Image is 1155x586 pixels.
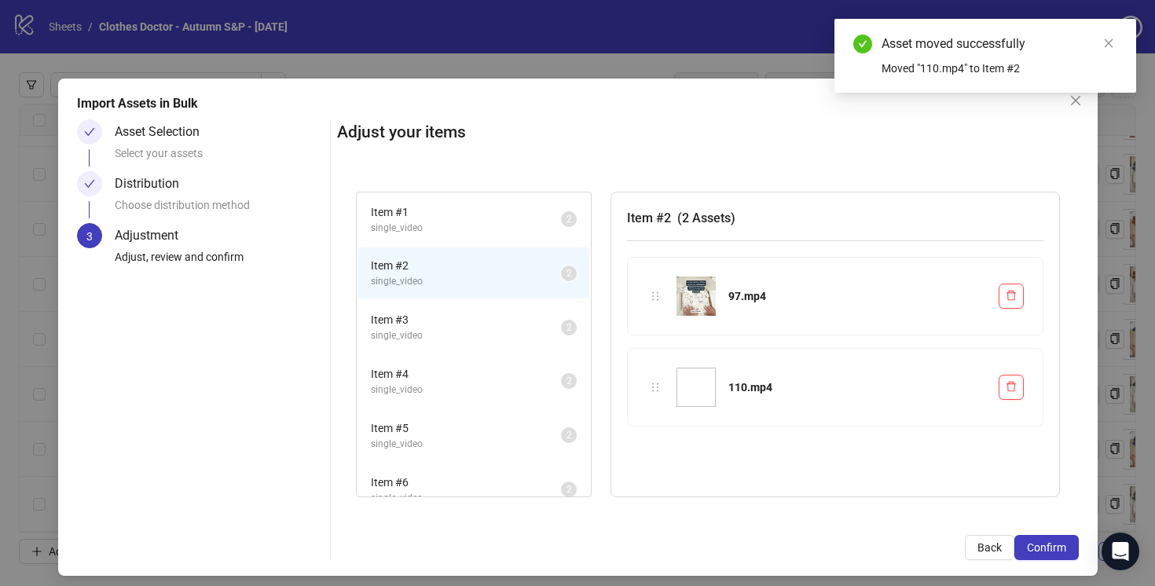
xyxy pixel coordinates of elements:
h3: Item # 2 [627,208,1043,228]
span: single_video [371,437,561,452]
span: Item # 1 [371,203,561,221]
sup: 2 [561,266,577,281]
div: Moved "110.mp4" to Item #2 [882,60,1117,77]
span: Item # 5 [371,419,561,437]
div: Asset moved successfully [882,35,1117,53]
button: Confirm [1014,535,1079,560]
span: 2 [566,484,572,495]
span: 2 [566,268,572,279]
span: Back [977,541,1002,554]
span: check [84,178,95,189]
div: Open Intercom Messenger [1102,533,1139,570]
span: Item # 4 [371,365,561,383]
div: holder [647,288,664,305]
span: single_video [371,328,561,343]
span: holder [650,382,661,393]
sup: 2 [561,482,577,497]
div: holder [647,379,664,396]
div: Adjustment [115,223,191,248]
a: Close [1100,35,1117,52]
span: single_video [371,383,561,397]
div: Select your assets [115,145,324,171]
span: Item # 3 [371,311,561,328]
div: Asset Selection [115,119,212,145]
span: Confirm [1027,541,1066,554]
div: 97.mp4 [728,288,986,305]
span: holder [650,291,661,302]
button: Delete [999,375,1024,400]
div: 110.mp4 [728,379,986,396]
div: Adjust, review and confirm [115,248,324,275]
span: ( 2 Assets ) [677,211,735,225]
button: Delete [999,284,1024,309]
img: 110.mp4 [676,368,716,407]
div: Import Assets in Bulk [77,94,1079,113]
div: Choose distribution method [115,196,324,223]
sup: 2 [561,373,577,389]
span: Item # 6 [371,474,561,491]
span: delete [1006,290,1017,301]
div: Distribution [115,171,192,196]
span: single_video [371,274,561,289]
span: 2 [566,214,572,225]
span: delete [1006,381,1017,392]
h2: Adjust your items [337,119,1079,145]
span: Item # 2 [371,257,561,274]
span: 3 [86,230,93,243]
span: 2 [566,375,572,386]
span: check-circle [853,35,872,53]
button: Back [965,535,1014,560]
span: check [84,126,95,137]
span: 2 [566,322,572,333]
sup: 2 [561,320,577,335]
span: close [1103,38,1114,49]
sup: 2 [561,427,577,443]
span: 2 [566,430,572,441]
img: 97.mp4 [676,277,716,316]
span: single_video [371,221,561,236]
sup: 2 [561,211,577,227]
span: single_video [371,491,561,506]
